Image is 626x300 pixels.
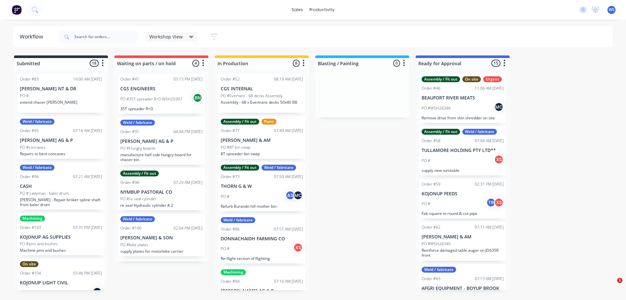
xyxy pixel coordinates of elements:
p: PO # [20,93,29,99]
p: PO #8T bin swap [221,144,250,150]
div: Assembly / Fit out [221,165,259,171]
div: Weld / fabricate [20,119,54,125]
div: Assembly / Fit outWeld / fabricateOrder #5807:04 AM [DATE]TULLAMORE HOLDING PTY LTD**PO #XSsupply... [419,126,506,175]
div: 07:29 AM [DATE] [173,180,202,186]
div: Order #100 [120,225,142,231]
div: Order #46 [422,85,440,91]
div: Weld / fabricate [221,217,255,223]
p: THORN G & W [221,184,303,189]
div: Assembly / Fit outPaintOrder #7107:49 AM [DATE][PERSON_NAME] & AMPO #8T bin swap8T spreader bin swap [218,116,306,159]
input: Search for orders... [74,30,139,43]
div: 07:13 AM [DATE] [475,276,504,282]
p: NYMBUP PASTORAL CO [120,189,202,195]
div: Weld / fabricate [422,267,456,273]
p: BEAUFORT RIVER MEATS [422,95,504,101]
div: MC [293,190,303,200]
div: Urgent [483,76,502,82]
div: TR [486,198,496,207]
div: Weld / fabricate [20,165,54,171]
div: AS [285,190,295,200]
p: PO #35T spreader R+D WSH25997 [120,96,182,102]
div: Assembly / Fit out [120,171,159,176]
div: MC [494,102,504,112]
div: Order #86 [221,226,240,232]
div: Order #5208:19 AM [DATE]CGS INTERNALPO #Evertans - 68 decks AssemblyAssembly - 68 x Evertrans dec... [218,74,306,113]
p: Remove drive from skin shredder on site [422,115,504,120]
div: Machining [20,216,45,221]
p: [PERSON_NAME] & AM [221,138,303,143]
p: [PERSON_NAME] AG & P [20,138,102,143]
div: Assembly / Fit out [221,119,259,125]
p: 8T spreader bin swap [221,151,303,156]
div: Order #96 [20,174,39,180]
p: Fab square to round & cut pipe [422,211,504,216]
span: Workshop View [149,33,183,40]
div: 07:21 AM [DATE] [73,174,102,180]
div: Weld / fabricate [261,165,296,171]
p: PO #Evertans - 68 decks Assembly [221,93,283,99]
div: Order #5902:31 PM [DATE]KOJONUP FEEDSPO #TRXSFab square to round & cut pipe [419,179,506,219]
p: PO #re seal cylinder [120,196,156,202]
div: Order #62 [422,224,440,230]
div: Order #52 [221,76,240,82]
p: Repairs to bent concaves [20,151,102,156]
p: supply new turntable [422,168,504,173]
p: [PERSON_NAME] - Repair broker spline shaft from baler drum [20,197,102,207]
div: Weld / fabricate [120,120,155,126]
p: PO #bike plates [120,242,148,248]
span: 1 [617,278,622,283]
p: Machine pins and bushes [20,248,102,253]
div: Assembly / Fit outWeld / fabricateOrder #7307:50 AM [DATE]THORN G & WPO #ASMCRefurb Burando hill ... [218,162,306,211]
div: Order #71 [221,128,240,134]
div: Weld / fabricateOrder #9607:21 AM [DATE]CASHPO # Ladyman - baler drum[PERSON_NAME] - Repair broke... [17,162,105,210]
div: Order #73 [221,174,240,180]
p: supply plates for motorbike carrier [120,249,202,254]
div: Assembly / Fit out [422,129,460,135]
div: 07:11 AM [DATE] [475,224,504,230]
p: PO #WSH26340 [422,241,451,247]
p: PO #WSH26346 [422,105,451,111]
div: Order #103 [20,225,41,231]
p: KOJONUP FEEDS [422,191,504,197]
div: 10:00 AM [DATE] [73,76,102,82]
div: sales [288,5,306,15]
p: [PERSON_NAME] AG & P [120,139,202,144]
p: PO # Ladyman - baler drum [20,190,69,196]
div: On site [462,76,481,82]
p: re seal Hydraulic cylinder # 2 [120,203,202,208]
p: PO # [221,246,230,252]
div: Assembly / Fit outOn siteUrgentOrder #4611:06 AM [DATE]BEAUFORT RIVER MEATSPO #WSH26346MCRemove d... [419,74,506,123]
p: Reinforce damaged table auger on JD635R front [422,248,504,258]
p: CGS ENGINEERS [120,86,202,92]
div: XS [494,155,504,164]
iframe: Intercom live chat [604,278,619,293]
span: WS [609,7,615,13]
div: Order #6207:11 AM [DATE][PERSON_NAME] & AMPO #WSH26340Reinforce damaged table auger on JD635R front [419,222,506,261]
div: Order #41 [120,76,139,82]
img: Factory [12,5,22,15]
div: Order #94 [221,278,240,284]
div: Order #91 [120,129,139,135]
p: AFGRI EQUIPMENT - BOYUP BROOK [422,286,504,291]
div: Weld / fabricateOrder #9507:16 AM [DATE][PERSON_NAME] AG & PPO #concavesRepairs to bent concaves [17,116,105,159]
div: Assembly / Fit outOrder #9807:29 AM [DATE]NYMBUP PASTORAL COPO #re seal cylinderre seal Hydraulic... [118,168,205,211]
div: Weld / fabricateOrder #9104:44 PM [DATE][PERSON_NAME] AG & PPO #Hungry boardsmanufacture half sid... [118,117,205,165]
div: 07:50 AM [DATE] [274,174,303,180]
p: [PERSON_NAME] AG & P [221,288,303,294]
div: 03:13 PM [DATE] [173,76,202,82]
p: PO # [221,194,230,200]
div: 07:49 AM [DATE] [274,128,303,134]
p: Refurb Burando hill mother bin [221,204,303,209]
p: PO #concaves [20,144,45,150]
div: MachiningOrder #10303:31 PM [DATE]KOJONUP AG SUPPLIESPO #pins and bushesMachine pins and bushes [17,213,105,256]
div: XS [494,198,504,207]
div: Weld / fabricateOrder #8607:51 AM [DATE]DONNACHAIDH FARMING COPO #XSRe-flight section of flighting [218,215,306,264]
div: Weld / fabricate [120,216,155,222]
p: CASH [20,184,102,189]
p: DONNACHAIDH FARMING CO [221,236,303,242]
div: Order #8310:00 AM [DATE][PERSON_NAME] NT & DRPO #extend chaser [PERSON_NAME] [17,74,105,113]
p: [PERSON_NAME] & SON [120,235,202,241]
div: 07:16 AM [DATE] [73,128,102,134]
div: 07:51 AM [DATE] [274,226,303,232]
div: Order #104 [20,270,41,276]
